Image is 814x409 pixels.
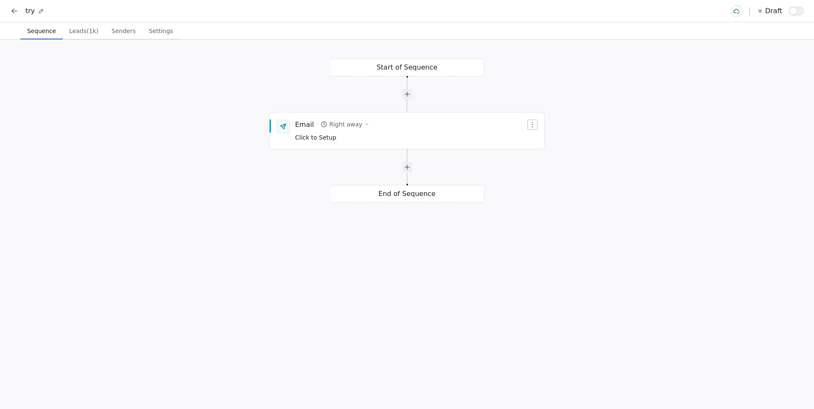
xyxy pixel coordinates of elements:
[317,118,372,130] button: Right away
[108,25,139,37] span: Senders
[25,6,35,16] span: try
[66,25,102,37] span: Leads (1k)
[330,59,485,76] div: Start of Sequence
[329,120,362,129] div: Right away
[765,6,782,16] span: draft
[295,134,336,141] span: Click to Setup
[295,120,314,129] div: Email
[330,185,485,203] div: End of Sequence
[269,112,545,149] div: EmailRight awayClick to Setup
[24,25,59,37] span: Sequence
[145,25,176,37] span: Settings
